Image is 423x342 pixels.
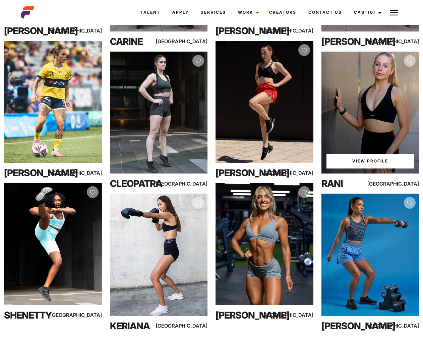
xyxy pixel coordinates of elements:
a: Contact Us [302,3,348,21]
div: [GEOGRAPHIC_DATA] [72,26,102,35]
img: Burger icon [390,9,398,17]
div: Cleopatra [110,177,169,190]
a: Work [232,3,263,21]
div: [GEOGRAPHIC_DATA] [284,169,313,177]
div: [GEOGRAPHIC_DATA] [390,37,419,46]
div: Rani [321,177,380,190]
div: [PERSON_NAME] [4,24,63,38]
a: View Rani'sProfile [326,154,414,168]
a: Creators [263,3,302,21]
div: [GEOGRAPHIC_DATA] [178,180,207,188]
div: [GEOGRAPHIC_DATA] [72,311,102,319]
span: (0) [368,10,375,15]
div: [GEOGRAPHIC_DATA] [72,169,102,177]
a: Apply [166,3,195,21]
div: [GEOGRAPHIC_DATA] [178,37,207,46]
div: [PERSON_NAME] [321,319,380,333]
div: [PERSON_NAME] [216,24,274,38]
div: [PERSON_NAME] [4,166,63,180]
div: [PERSON_NAME] [216,309,274,322]
div: [GEOGRAPHIC_DATA] [178,322,207,330]
a: Services [195,3,232,21]
div: [GEOGRAPHIC_DATA] [284,26,313,35]
div: [PERSON_NAME] [321,35,380,48]
div: [GEOGRAPHIC_DATA] [390,180,419,188]
div: [GEOGRAPHIC_DATA] [284,311,313,319]
div: Keriana [110,319,169,333]
img: cropped-aefm-brand-fav-22-square.png [21,6,34,19]
a: Talent [134,3,166,21]
div: Carine [110,35,169,48]
div: [GEOGRAPHIC_DATA] [390,322,419,330]
a: Cast(0) [348,3,385,21]
div: [PERSON_NAME] [216,166,274,180]
div: Shenetty [4,309,63,322]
